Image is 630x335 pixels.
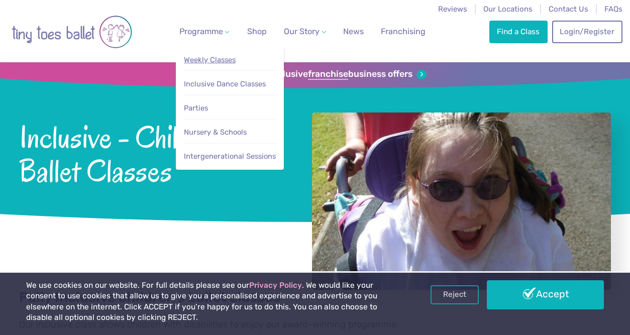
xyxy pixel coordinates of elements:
[431,285,479,304] a: Reject
[183,123,277,142] a: Nursery & Schools
[184,55,236,64] span: Weekly Classes
[184,79,266,88] span: Inclusive Dance Classes
[184,128,247,137] span: Nursery & Schools
[604,5,622,14] a: FAQs
[377,22,430,42] a: Franchising
[552,21,622,43] a: Login/Register
[247,27,267,36] span: Shop
[438,5,467,14] a: Reviews
[183,147,277,166] a: Intergenerational Sessions
[489,21,548,43] a: Find a Class
[249,281,302,290] a: Privacy Policy
[308,69,348,80] strong: franchise
[549,5,588,14] a: Contact Us
[184,103,208,113] span: Parties
[487,280,604,309] a: Accept
[243,22,271,42] a: Shop
[203,69,426,80] a: Sign up for our exclusivefranchisebusiness offers
[381,27,426,36] span: Franchising
[26,280,402,323] p: We use cookies on our website. For full details please see our . We would like your consent to us...
[483,5,533,14] a: Our Locations
[339,22,368,42] a: News
[343,27,364,36] span: News
[183,51,277,69] a: Weekly Classes
[19,117,285,188] span: Inclusive - Children's Ballet Classes
[183,99,277,118] a: Parties
[175,22,234,42] a: Programme
[179,27,223,36] span: Programme
[284,27,320,36] span: Our Story
[184,152,276,161] span: Intergenerational Sessions
[280,22,330,42] a: Our Story
[12,7,132,57] img: tiny toes ballet
[183,75,277,93] a: Inclusive Dance Classes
